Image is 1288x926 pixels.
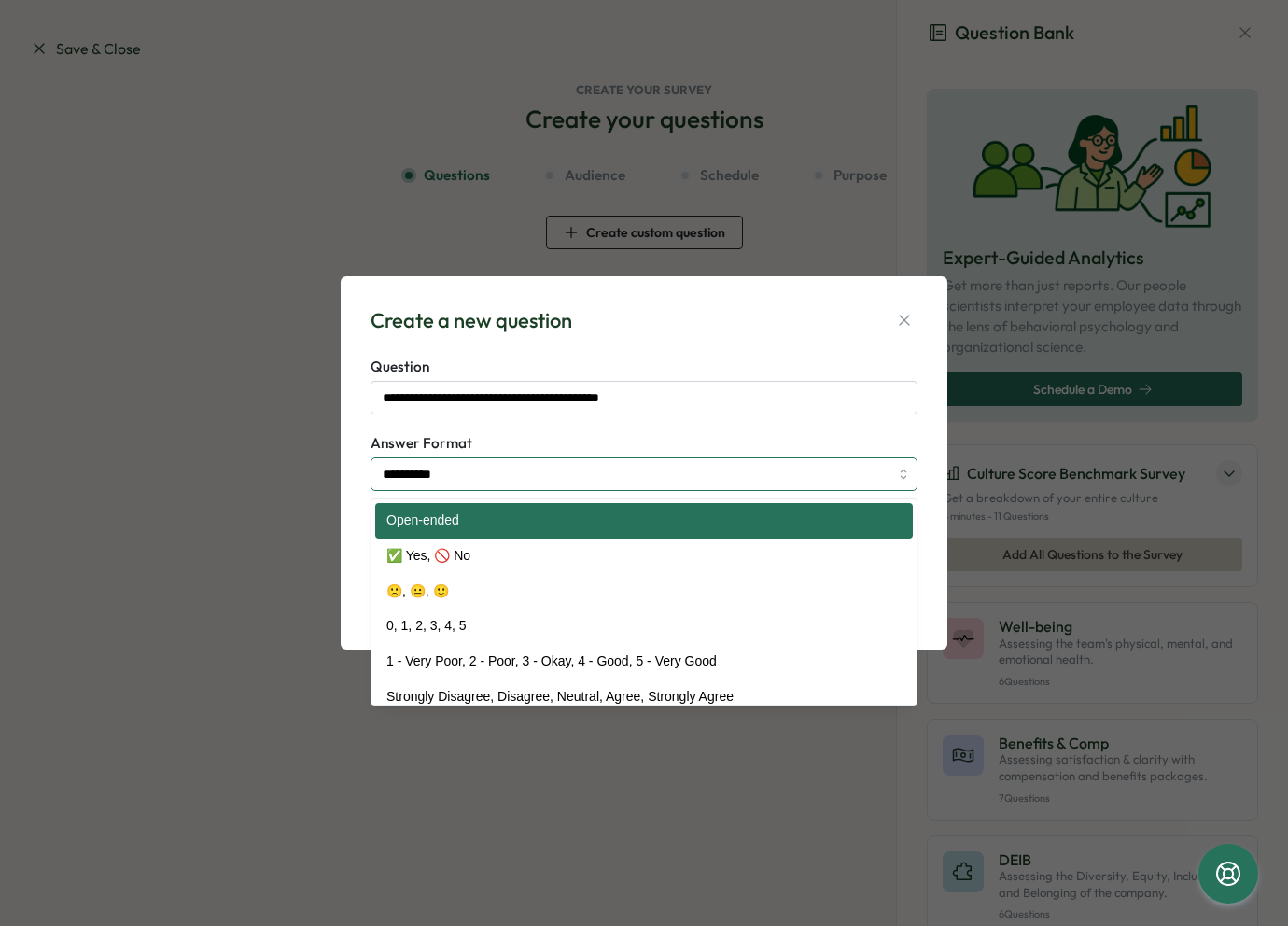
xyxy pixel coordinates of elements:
[371,357,917,377] label: Question
[375,503,913,539] div: Open-ended
[375,644,913,680] div: 1 - Very Poor, 2 - Poor, 3 - Okay, 4 - Good, 5 - Very Good
[375,574,913,610] div: 🙁, 😐, 🙂
[375,680,913,715] div: Strongly Disagree, Disagree, Neutral, Agree, Strongly Agree
[375,539,913,574] div: ✅ Yes, 🚫 No
[371,306,572,335] div: Create a new question
[371,433,917,454] label: Answer Format
[375,609,913,644] div: 0, 1, 2, 3, 4, 5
